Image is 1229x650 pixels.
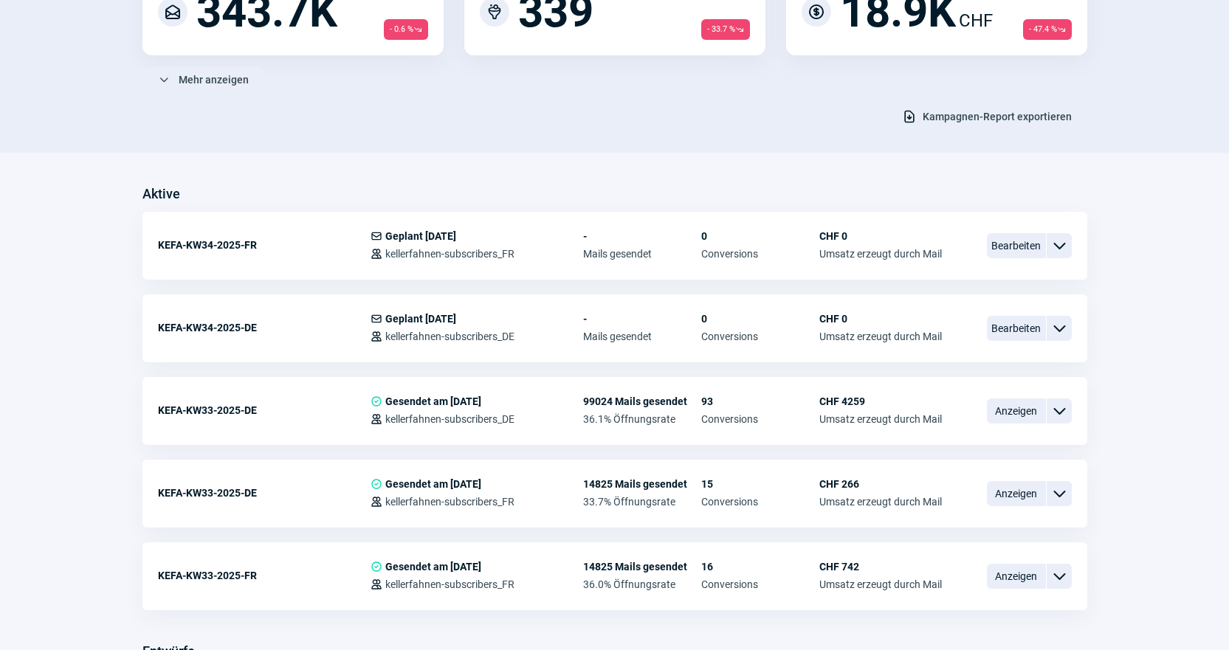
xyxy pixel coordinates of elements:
[158,230,371,260] div: KEFA-KW34-2025-FR
[158,478,371,508] div: KEFA-KW33-2025-DE
[923,105,1072,128] span: Kampagnen-Report exportieren
[385,561,481,573] span: Gesendet am [DATE]
[701,561,819,573] span: 16
[583,561,701,573] span: 14825 Mails gesendet
[583,313,701,325] span: -
[701,313,819,325] span: 0
[385,413,514,425] span: kellerfahnen-subscribers_DE
[583,248,701,260] span: Mails gesendet
[385,331,514,342] span: kellerfahnen-subscribers_DE
[987,481,1046,506] span: Anzeigen
[384,19,428,40] span: - 0.6 %
[819,561,942,573] span: CHF 742
[987,398,1046,423] span: Anzeigen
[819,395,942,407] span: CHF 4259
[819,413,942,425] span: Umsatz erzeugt durch Mail
[583,331,701,342] span: Mails gesendet
[987,564,1046,589] span: Anzeigen
[959,7,993,34] span: CHF
[987,316,1046,341] span: Bearbeiten
[583,478,701,490] span: 14825 Mails gesendet
[701,395,819,407] span: 93
[142,182,180,206] h3: Aktive
[819,230,942,242] span: CHF 0
[987,233,1046,258] span: Bearbeiten
[1023,19,1072,40] span: - 47.4 %
[819,331,942,342] span: Umsatz erzeugt durch Mail
[179,68,249,91] span: Mehr anzeigen
[158,395,371,425] div: KEFA-KW33-2025-DE
[819,578,942,590] span: Umsatz erzeugt durch Mail
[583,413,701,425] span: 36.1% Öffnungsrate
[583,395,701,407] span: 99024 Mails gesendet
[385,313,456,325] span: Geplant [DATE]
[819,313,942,325] span: CHF 0
[701,478,819,490] span: 15
[701,413,819,425] span: Conversions
[701,248,819,260] span: Conversions
[385,578,514,590] span: kellerfahnen-subscribers_FR
[701,496,819,508] span: Conversions
[385,230,456,242] span: Geplant [DATE]
[158,561,371,590] div: KEFA-KW33-2025-FR
[385,248,514,260] span: kellerfahnen-subscribers_FR
[701,331,819,342] span: Conversions
[819,248,942,260] span: Umsatz erzeugt durch Mail
[142,67,264,92] button: Mehr anzeigen
[887,104,1087,129] button: Kampagnen-Report exportieren
[583,496,701,508] span: 33.7% Öffnungsrate
[583,578,701,590] span: 36.0% Öffnungsrate
[819,478,942,490] span: CHF 266
[583,230,701,242] span: -
[819,496,942,508] span: Umsatz erzeugt durch Mail
[385,496,514,508] span: kellerfahnen-subscribers_FR
[385,478,481,490] span: Gesendet am [DATE]
[701,578,819,590] span: Conversions
[158,313,371,342] div: KEFA-KW34-2025-DE
[385,395,481,407] span: Gesendet am [DATE]
[701,230,819,242] span: 0
[701,19,750,40] span: - 33.7 %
